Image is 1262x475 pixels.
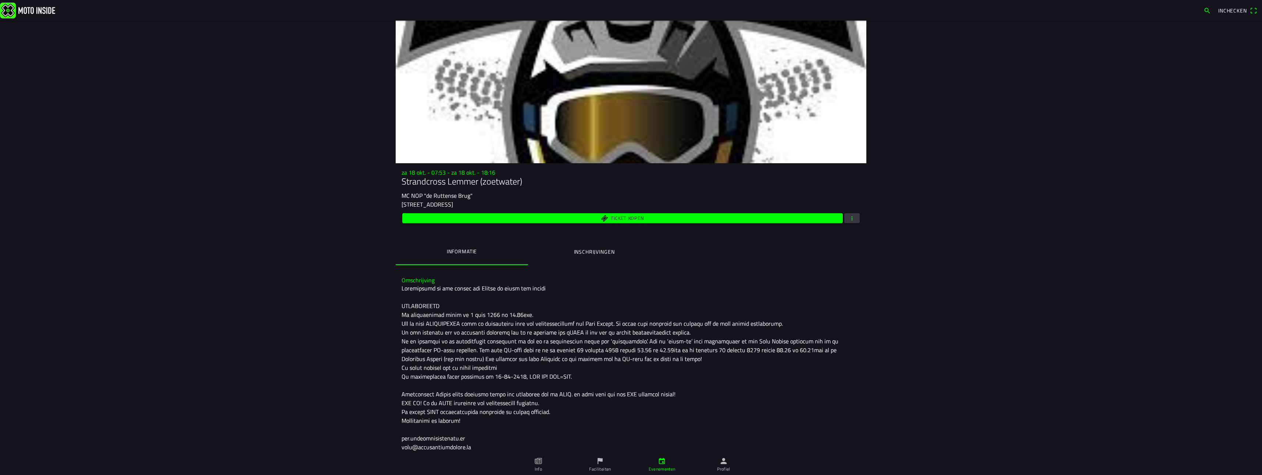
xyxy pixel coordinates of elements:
[1218,7,1247,14] span: Inchecken
[534,457,542,465] ion-icon: paper
[720,457,728,465] ion-icon: person
[611,216,644,221] span: Ticket kopen
[402,200,453,209] ion-text: [STREET_ADDRESS]
[402,169,860,176] h3: za 18 okt. - 07:53 - za 18 okt. - 18:16
[535,466,542,472] ion-label: Info
[402,284,860,451] div: Loremipsumd si ame consec adi Elitse do eiusm tem incidi UTLABOREETD Ma aliquaenimad minim ve 1 q...
[447,247,477,256] ion-label: Informatie
[1200,4,1215,17] a: search
[1215,4,1261,17] a: Incheckenqr scanner
[596,457,604,465] ion-icon: flag
[402,191,473,200] ion-text: MC NOP "de Ruttense Brug"
[658,457,666,465] ion-icon: calendar
[717,466,730,472] ion-label: Profiel
[589,466,611,472] ion-label: Faciliteiten
[402,277,860,284] h3: Omschrijving
[574,248,615,256] ion-label: Inschrijvingen
[402,176,860,187] h1: Strandcross Lemmer (zoetwater)
[649,466,675,472] ion-label: Evenementen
